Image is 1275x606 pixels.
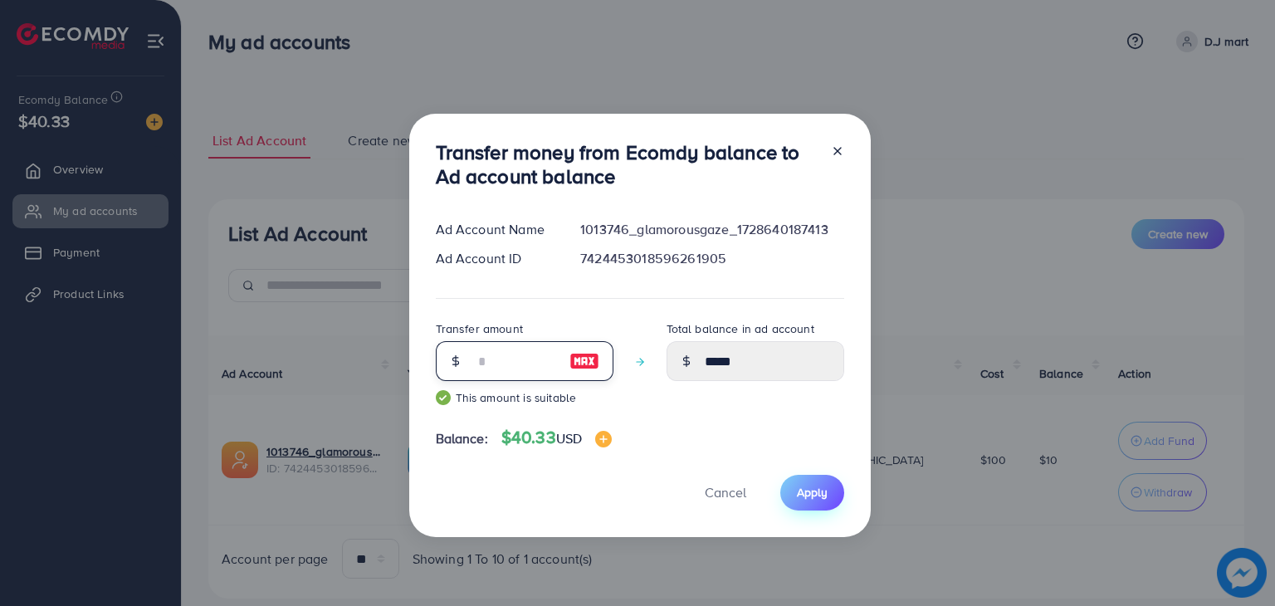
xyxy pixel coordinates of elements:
[569,351,599,371] img: image
[684,475,767,511] button: Cancel
[436,320,523,337] label: Transfer amount
[436,140,818,188] h3: Transfer money from Ecomdy balance to Ad account balance
[423,220,568,239] div: Ad Account Name
[423,249,568,268] div: Ad Account ID
[436,389,613,406] small: This amount is suitable
[567,249,857,268] div: 7424453018596261905
[567,220,857,239] div: 1013746_glamorousgaze_1728640187413
[780,475,844,511] button: Apply
[705,483,746,501] span: Cancel
[667,320,814,337] label: Total balance in ad account
[436,429,488,448] span: Balance:
[797,484,828,501] span: Apply
[501,428,612,448] h4: $40.33
[595,431,612,447] img: image
[556,429,582,447] span: USD
[436,390,451,405] img: guide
